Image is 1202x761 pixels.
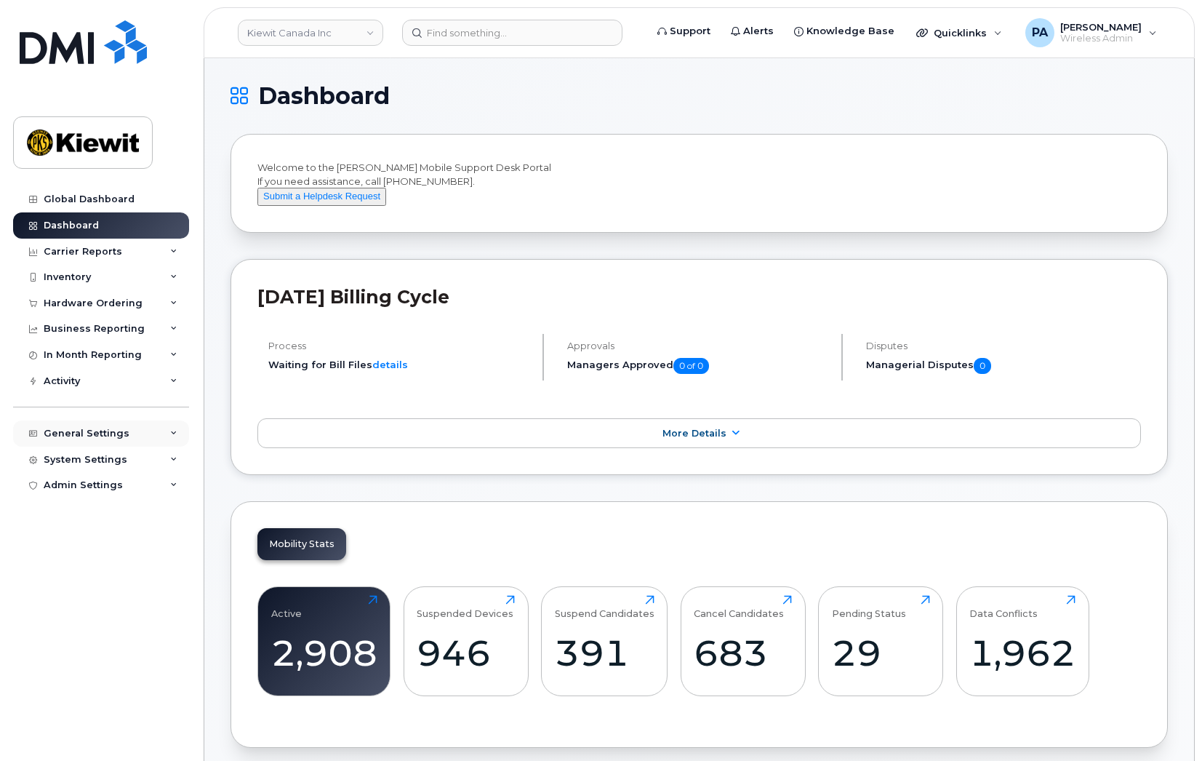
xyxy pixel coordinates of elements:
[555,631,654,674] div: 391
[257,161,1141,206] div: Welcome to the [PERSON_NAME] Mobile Support Desk Portal If you need assistance, call [PHONE_NUMBER].
[417,631,515,674] div: 946
[271,631,377,674] div: 2,908
[662,428,726,439] span: More Details
[258,85,390,107] span: Dashboard
[832,595,930,688] a: Pending Status29
[673,358,709,374] span: 0 of 0
[271,595,377,688] a: Active2,908
[257,188,386,206] button: Submit a Helpdesk Request
[832,595,906,619] div: Pending Status
[257,286,1141,308] h2: [DATE] Billing Cycle
[555,595,654,688] a: Suspend Candidates391
[969,595,1075,688] a: Data Conflicts1,962
[268,340,530,351] h4: Process
[969,595,1038,619] div: Data Conflicts
[555,595,654,619] div: Suspend Candidates
[567,358,829,374] h5: Managers Approved
[1139,698,1191,750] iframe: Messenger Launcher
[271,595,302,619] div: Active
[372,359,408,370] a: details
[832,631,930,674] div: 29
[694,595,792,688] a: Cancel Candidates683
[417,595,513,619] div: Suspended Devices
[866,340,1141,351] h4: Disputes
[417,595,515,688] a: Suspended Devices946
[694,631,792,674] div: 683
[974,358,991,374] span: 0
[969,631,1075,674] div: 1,962
[866,358,1141,374] h5: Managerial Disputes
[567,340,829,351] h4: Approvals
[268,358,530,372] li: Waiting for Bill Files
[694,595,784,619] div: Cancel Candidates
[257,190,386,202] a: Submit a Helpdesk Request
